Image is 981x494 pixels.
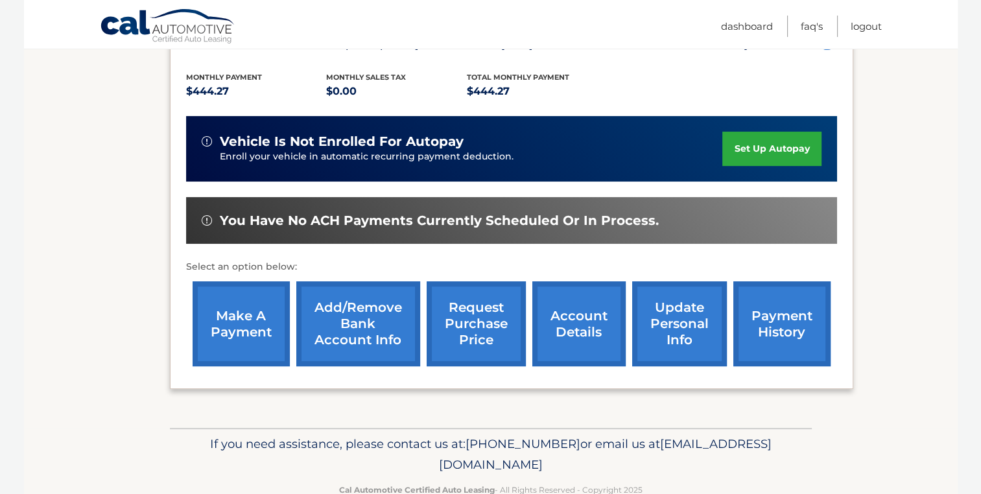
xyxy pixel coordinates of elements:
img: alert-white.svg [202,215,212,226]
span: [EMAIL_ADDRESS][DOMAIN_NAME] [439,436,772,472]
a: Cal Automotive [100,8,236,46]
p: Select an option below: [186,259,837,275]
a: FAQ's [801,16,823,37]
span: [PHONE_NUMBER] [466,436,580,451]
span: Monthly Payment [186,73,262,82]
a: account details [532,281,626,366]
a: payment history [733,281,831,366]
p: $0.00 [326,82,467,100]
p: If you need assistance, please contact us at: or email us at [178,434,803,475]
img: alert-white.svg [202,136,212,147]
p: Enroll your vehicle in automatic recurring payment deduction. [220,150,723,164]
a: set up autopay [722,132,821,166]
p: $444.27 [186,82,327,100]
a: Dashboard [721,16,773,37]
a: Logout [851,16,882,37]
span: You have no ACH payments currently scheduled or in process. [220,213,659,229]
span: Total Monthly Payment [467,73,569,82]
a: Add/Remove bank account info [296,281,420,366]
span: Monthly sales Tax [326,73,406,82]
a: update personal info [632,281,727,366]
a: request purchase price [427,281,526,366]
a: make a payment [193,281,290,366]
p: $444.27 [467,82,608,100]
span: vehicle is not enrolled for autopay [220,134,464,150]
